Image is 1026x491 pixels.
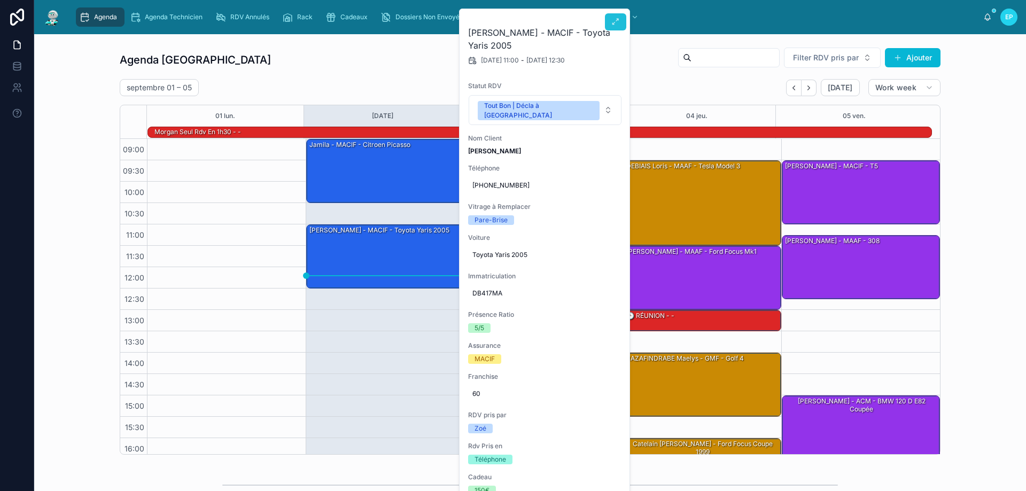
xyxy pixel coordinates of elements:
[625,311,675,321] div: 🕒 RÉUNION - -
[279,7,320,27] a: Rack
[145,13,203,21] span: Agenda Technicien
[782,396,939,459] div: [PERSON_NAME] - ACM - BMW 120 d e82 coupée
[468,411,622,419] span: RDV pris par
[625,161,741,171] div: DEBIAIS Loris - MAAF - Tesla model 3
[307,225,464,288] div: [PERSON_NAME] - MACIF - Toyota Yaris 2005
[469,95,621,125] button: Select Button
[468,341,622,350] span: Assurance
[468,372,622,381] span: Franchise
[76,7,125,27] a: Agenda
[122,316,147,325] span: 13:00
[843,105,866,127] button: 05 ven.
[468,473,622,481] span: Cadeau
[377,7,470,27] a: Dossiers Non Envoyés
[624,246,781,309] div: [PERSON_NAME] - MAAF - Ford focus mk1
[43,9,62,26] img: App logo
[120,166,147,175] span: 09:30
[308,140,411,150] div: Jamila - MACIF - Citroen picasso
[625,354,745,363] div: RAZAFINDRABE Maelys - GMF - golf 4
[472,7,533,27] a: Assurances
[308,225,450,235] div: [PERSON_NAME] - MACIF - Toyota Yaris 2005
[782,161,939,224] div: [PERSON_NAME] - MACIF - T5
[307,139,464,202] div: Jamila - MACIF - Citroen picasso
[122,294,147,303] span: 12:30
[625,439,780,457] div: Catelain [PERSON_NAME] - Ford focus coupe 1999
[472,181,618,190] span: [PHONE_NUMBER]
[484,101,593,120] div: Tout Bon | Décla à [GEOGRAPHIC_DATA]
[468,164,622,173] span: Téléphone
[686,105,708,127] button: 04 jeu.
[793,52,859,63] span: Filter RDV pris par
[868,79,941,96] button: Work week
[372,105,393,127] button: [DATE]
[127,7,210,27] a: Agenda Technicien
[212,7,277,27] a: RDV Annulés
[468,233,622,242] span: Voiture
[885,48,941,67] button: Ajouter
[395,13,463,21] span: Dossiers Non Envoyés
[468,442,622,450] span: Rdv Pris en
[230,13,269,21] span: RDV Annulés
[120,145,147,154] span: 09:00
[784,161,879,171] div: [PERSON_NAME] - MACIF - T5
[123,230,147,239] span: 11:00
[475,455,506,464] div: Téléphone
[297,13,313,21] span: Rack
[122,401,147,410] span: 15:00
[468,310,622,319] span: Présence Ratio
[624,310,781,331] div: 🕒 RÉUNION - -
[122,188,147,197] span: 10:00
[786,80,802,96] button: Back
[122,444,147,453] span: 16:00
[828,83,853,92] span: [DATE]
[122,209,147,218] span: 10:30
[122,423,147,432] span: 15:30
[475,323,484,333] div: 5/5
[782,236,939,299] div: [PERSON_NAME] - MAAF - 308
[468,272,622,280] span: Immatriculation
[153,127,242,137] div: Morgan seul rdv en 1h30 - -
[624,353,781,416] div: RAZAFINDRABE Maelys - GMF - golf 4
[472,289,618,298] span: DB417MA
[215,105,235,127] button: 01 lun.
[549,7,644,27] a: NE PAS TOUCHER
[784,236,881,246] div: [PERSON_NAME] - MAAF - 308
[625,247,758,256] div: [PERSON_NAME] - MAAF - Ford focus mk1
[475,215,508,225] div: Pare-Brise
[468,202,622,211] span: Vitrage à Remplacer
[802,80,817,96] button: Next
[340,13,368,21] span: Cadeaux
[122,273,147,282] span: 12:00
[120,52,271,67] h1: Agenda [GEOGRAPHIC_DATA]
[521,56,524,65] span: -
[322,7,375,27] a: Cadeaux
[122,337,147,346] span: 13:30
[122,358,147,368] span: 14:00
[784,48,881,68] button: Select Button
[475,424,486,433] div: Zoé
[122,380,147,389] span: 14:30
[468,147,521,155] strong: [PERSON_NAME]
[821,79,860,96] button: [DATE]
[468,82,622,90] span: Statut RDV
[468,26,622,52] h2: [PERSON_NAME] - MACIF - Toyota Yaris 2005
[472,251,618,259] span: Toyota Yaris 2005
[94,13,117,21] span: Agenda
[472,389,618,398] span: 60
[127,82,192,93] h2: septembre 01 – 05
[481,56,519,65] span: [DATE] 11:00
[624,161,781,245] div: DEBIAIS Loris - MAAF - Tesla model 3
[475,354,495,364] div: MACIF
[875,83,916,92] span: Work week
[1005,13,1013,21] span: EP
[526,56,565,65] span: [DATE] 12:30
[123,252,147,261] span: 11:30
[71,5,983,29] div: scrollable content
[784,396,939,414] div: [PERSON_NAME] - ACM - BMW 120 d e82 coupée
